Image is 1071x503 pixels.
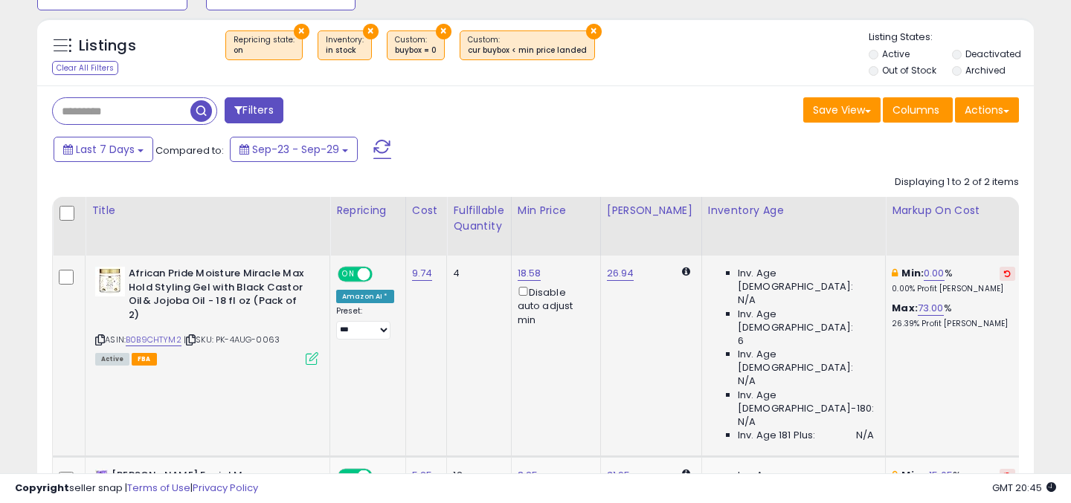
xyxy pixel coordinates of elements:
[518,203,594,218] div: Min Price
[95,267,125,296] img: 41XMC6UQJML._SL40_.jpg
[54,137,153,162] button: Last 7 Days
[607,203,695,218] div: [PERSON_NAME]
[738,334,744,348] span: 6
[895,175,1019,189] div: Displaying 1 to 2 of 2 items
[225,97,283,123] button: Filters
[336,306,394,340] div: Preset:
[468,34,587,56] span: Custom:
[892,302,1015,329] div: %
[363,24,379,39] button: ×
[184,334,280,345] span: | SKU: PK-4AUG-0063
[370,268,394,281] span: OFF
[468,45,587,56] div: cur buybox < min price landed
[738,374,756,388] span: N/A
[892,267,1015,294] div: %
[883,97,953,123] button: Columns
[518,468,538,483] a: 8.25
[738,415,756,429] span: N/A
[230,137,358,162] button: Sep-23 - Sep-29
[882,64,936,77] label: Out of Stock
[892,284,1015,294] p: 0.00% Profit [PERSON_NAME]
[869,30,1035,45] p: Listing States:
[294,24,309,39] button: ×
[738,293,756,307] span: N/A
[965,64,1006,77] label: Archived
[924,266,945,281] a: 0.00
[112,469,292,500] b: [PERSON_NAME] Facial Masque, Grape Seed Peel-Off, 6 Oz
[918,301,944,316] a: 73.00
[155,143,224,158] span: Compared to:
[901,266,924,280] b: Min:
[924,468,953,483] a: -15.05
[892,301,918,315] b: Max:
[803,97,881,123] button: Save View
[738,348,874,374] span: Inv. Age [DEMOGRAPHIC_DATA]:
[91,203,324,218] div: Title
[336,203,399,218] div: Repricing
[252,142,339,157] span: Sep-23 - Sep-29
[326,45,364,56] div: in stock
[132,353,157,366] span: FBA
[95,353,129,366] span: All listings currently available for purchase on Amazon
[856,429,874,442] span: N/A
[607,266,634,281] a: 26.94
[395,45,437,56] div: buybox = 0
[901,468,924,482] b: Min:
[339,268,358,281] span: ON
[882,48,910,60] label: Active
[892,469,1015,496] div: %
[518,284,589,327] div: Disable auto adjust min
[412,203,441,218] div: Cost
[892,103,939,117] span: Columns
[436,24,451,39] button: ×
[326,34,364,56] span: Inventory :
[234,45,295,56] div: on
[336,290,394,303] div: Amazon AI *
[79,36,136,56] h5: Listings
[412,468,433,483] a: 5.25
[126,334,181,346] a: B0B9CHTYM2
[992,481,1056,495] span: 2025-10-7 20:45 GMT
[453,203,504,234] div: Fulfillable Quantity
[129,267,309,325] b: African Pride Moisture Miracle Max Hold Styling Gel with Black Castor Oil& Jojoba Oil - 18 fl oz ...
[95,267,318,363] div: ASIN:
[453,469,499,482] div: 12
[586,24,602,39] button: ×
[892,319,1015,329] p: 26.39% Profit [PERSON_NAME]
[193,481,258,495] a: Privacy Policy
[395,34,437,56] span: Custom:
[15,481,258,496] div: seller snap | |
[738,267,874,293] span: Inv. Age [DEMOGRAPHIC_DATA]:
[127,481,190,495] a: Terms of Use
[518,266,541,281] a: 18.58
[955,97,1019,123] button: Actions
[738,429,816,442] span: Inv. Age 181 Plus:
[412,266,433,281] a: 9.74
[234,34,295,56] span: Repricing state :
[607,468,631,483] a: 31.95
[965,48,1021,60] label: Deactivated
[52,61,118,75] div: Clear All Filters
[708,203,879,218] div: Inventory Age
[453,267,499,280] div: 4
[892,203,1020,218] div: Markup on Cost
[738,308,874,334] span: Inv. Age [DEMOGRAPHIC_DATA]:
[886,197,1027,256] th: The percentage added to the cost of goods (COGS) that forms the calculator for Min & Max prices.
[95,469,108,499] img: 41U9wI6g0zL._SL40_.jpg
[339,470,358,483] span: ON
[15,481,69,495] strong: Copyright
[738,389,874,415] span: Inv. Age [DEMOGRAPHIC_DATA]-180:
[76,142,135,157] span: Last 7 Days
[738,469,874,496] span: Inv. Age [DEMOGRAPHIC_DATA]:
